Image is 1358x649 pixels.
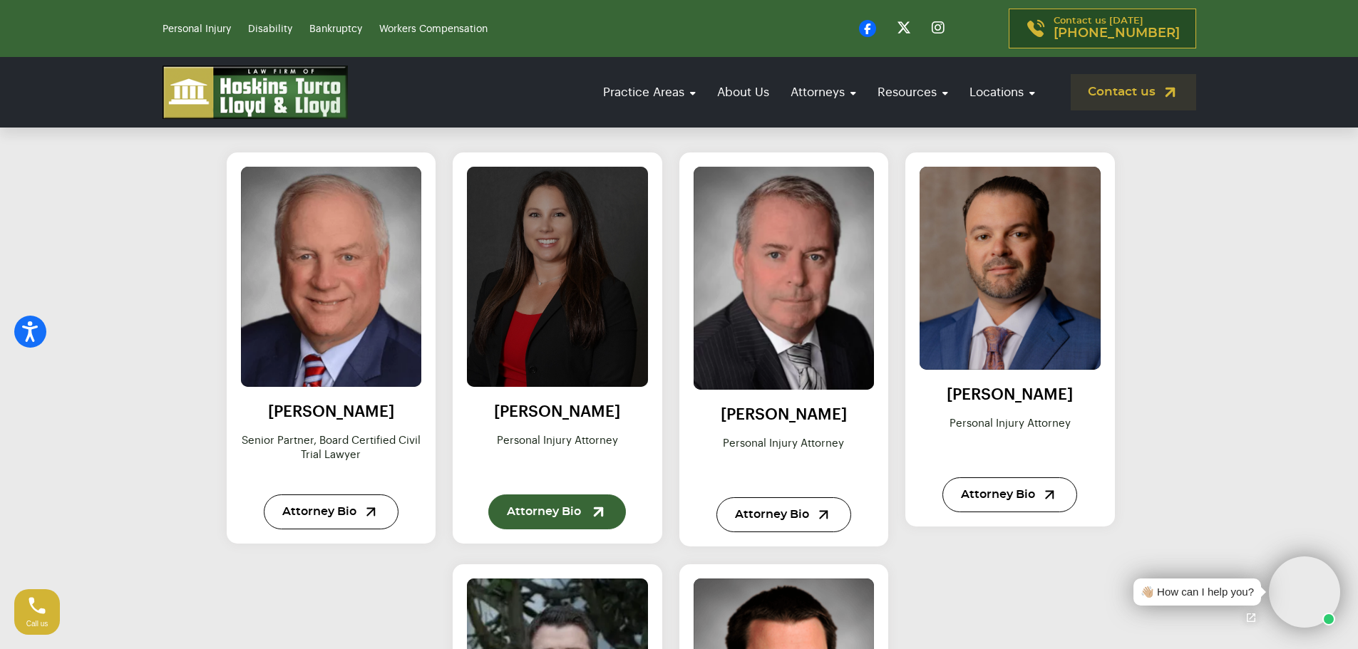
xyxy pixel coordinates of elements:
[467,434,648,477] p: Personal Injury Attorney
[596,72,703,113] a: Practice Areas
[783,72,863,113] a: Attorneys
[379,24,488,34] a: Workers Compensation
[947,387,1073,403] a: [PERSON_NAME]
[163,66,348,119] img: logo
[488,494,626,529] a: Attorney Bio
[920,167,1101,370] img: Attorney Josh Heller
[721,407,847,422] a: [PERSON_NAME]
[1054,16,1180,41] p: Contact us [DATE]
[1141,584,1254,601] div: 👋🏼 How can I help you?
[1009,9,1196,48] a: Contact us [DATE][PHONE_NUMBER]
[494,404,620,420] a: [PERSON_NAME]
[248,24,292,34] a: Disability
[241,167,422,387] img: Steve Hoskins
[694,167,875,390] img: Kiernan P. Moylan
[1236,603,1266,633] a: Open chat
[870,72,955,113] a: Resources
[710,72,776,113] a: About Us
[1071,74,1196,110] a: Contact us
[1054,26,1180,41] span: [PHONE_NUMBER]
[962,72,1042,113] a: Locations
[694,437,875,479] p: Personal Injury Attorney
[309,24,362,34] a: Bankruptcy
[942,477,1077,512] a: Attorney Bio
[241,434,422,477] p: Senior Partner, Board Certified Civil Trial Lawyer
[26,620,48,628] span: Call us
[920,417,1101,460] p: Personal Injury Attorney
[268,404,394,420] a: [PERSON_NAME]
[716,497,851,532] a: Attorney Bio
[264,494,398,529] a: Attorney Bio
[163,24,231,34] a: Personal Injury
